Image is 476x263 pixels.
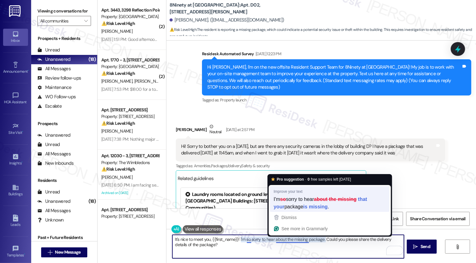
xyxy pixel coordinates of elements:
div: [DATE] 12:23 PM [254,51,281,57]
span: • [22,129,23,134]
div: Review follow-ups [37,75,81,81]
span: New Message [55,249,80,256]
div: Unknown [37,217,64,223]
textarea: To enrich screen reader interactions, please activate Accessibility in Grammarly extension settings [172,235,404,258]
div: Apt. 1770 - 3, [STREET_ADDRESS] [101,57,159,63]
a: Site Visit • [3,121,28,138]
div: [PERSON_NAME]. ([EMAIL_ADDRESS][DOMAIN_NAME]) [170,17,284,23]
b: 8Ninety at [GEOGRAPHIC_DATA]: Apt. D02, [STREET_ADDRESS][PERSON_NAME] [170,2,294,15]
div: (18) [87,55,97,64]
strong: ⚠️ Risk Level: High [170,27,196,32]
span: Amenities , [194,163,211,168]
div: Property: [STREET_ADDRESS] [101,213,159,220]
div: Unanswered [37,132,70,139]
div: Apt. 12030 - 3, [STREET_ADDRESS] [101,153,159,159]
div: Unanswered [37,56,70,63]
div: [DATE] 1:51 PM: Good afternoon [PERSON_NAME]. Is there anyone from maintenance possibly around [D... [101,37,394,42]
a: Templates • [3,243,28,260]
div: [DATE] at 2:57 PM [224,126,255,133]
img: ResiDesk Logo [9,5,22,17]
div: Hi [PERSON_NAME], I'm on the new offsite Resident Support Team for 8Ninety at [GEOGRAPHIC_DATA]! ... [207,64,461,91]
i:  [84,18,88,23]
div: Apt. 3443, 3298 Reflection Pointe [101,7,159,13]
div: Unread [37,141,60,148]
strong: ⚠️ Risk Level: High [101,120,135,126]
button: Send [407,240,437,254]
span: [PERSON_NAME] [101,174,132,180]
span: Share Conversation via email [410,216,466,222]
div: [DATE] 6:50 PM: I am facing serious health problems and I just don't need or deserve this. [101,182,261,188]
span: [PERSON_NAME] [101,128,132,134]
span: Get Conversation Link [356,216,399,222]
div: Tagged as: [202,95,471,105]
div: Property: The Wimbledons [101,159,159,166]
div: Neutral [208,123,223,136]
div: Unread [37,47,60,53]
span: [PERSON_NAME] [101,28,132,34]
a: Buildings [3,182,28,199]
span: [PERSON_NAME] [134,78,165,84]
a: HOA Assistant [3,90,28,107]
div: Laundry rooms located on ground level in each building – 8Ninety at [GEOGRAPHIC_DATA] Buildings: ... [185,191,357,211]
div: Past + Future Residents [31,234,97,241]
div: Property: [GEOGRAPHIC_DATA] Townhomes [101,63,159,70]
div: (18) [87,197,97,206]
div: All Messages [37,207,71,214]
span: • [24,252,25,256]
i:  [413,244,418,249]
span: Packages/delivery , [211,163,241,168]
div: Archived on [DATE] [101,189,160,197]
a: Inbox [3,29,28,46]
div: All Messages [37,66,71,72]
div: Prospects [31,120,97,127]
span: [PERSON_NAME] [101,78,134,84]
div: All Messages [37,151,71,157]
input: All communities [40,16,81,26]
div: [PERSON_NAME] [176,123,445,139]
div: WO Follow-ups [37,94,76,100]
div: Residents [31,177,97,184]
a: Insights • [3,151,28,168]
div: Hi! Sorry to bother you on a [DATE], but are there any security cameras in the lobby of building ... [181,143,435,157]
div: Escalate [37,103,62,110]
strong: ⚠️ Risk Level: High [101,166,135,172]
div: Residesk Automated Survey [202,51,471,59]
div: Related guidelines [178,175,214,184]
div: Maintenance [37,84,72,91]
div: Unanswered [37,198,70,205]
div: Apt. [STREET_ADDRESS] [101,107,159,113]
span: Send [421,243,430,250]
span: : The resident is reporting a missing package, which could indicate a potential security issue or... [170,27,476,40]
strong: ⚠️ Risk Level: High [101,71,135,76]
i:  [455,244,460,249]
div: Property: [GEOGRAPHIC_DATA] at [GEOGRAPHIC_DATA] [101,13,159,20]
label: Viewing conversations for [37,6,91,16]
div: Unread [37,189,60,195]
div: Property: [STREET_ADDRESS] [101,113,159,120]
span: Property launch [220,97,246,103]
span: Safety & security [242,163,270,168]
span: • [28,68,29,73]
a: Leads [3,213,28,230]
button: Share Conversation via email [406,212,470,226]
div: New Inbounds [37,160,74,167]
div: Apt. [STREET_ADDRESS] [101,207,159,213]
i:  [48,250,52,255]
div: Tagged as: [176,161,445,170]
button: New Message [41,247,87,257]
div: [DATE] 7:38 PM: Nothing major just a lot of ants [101,136,185,142]
strong: ⚠️ Risk Level: High [101,21,135,26]
div: Prospects + Residents [31,35,97,42]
